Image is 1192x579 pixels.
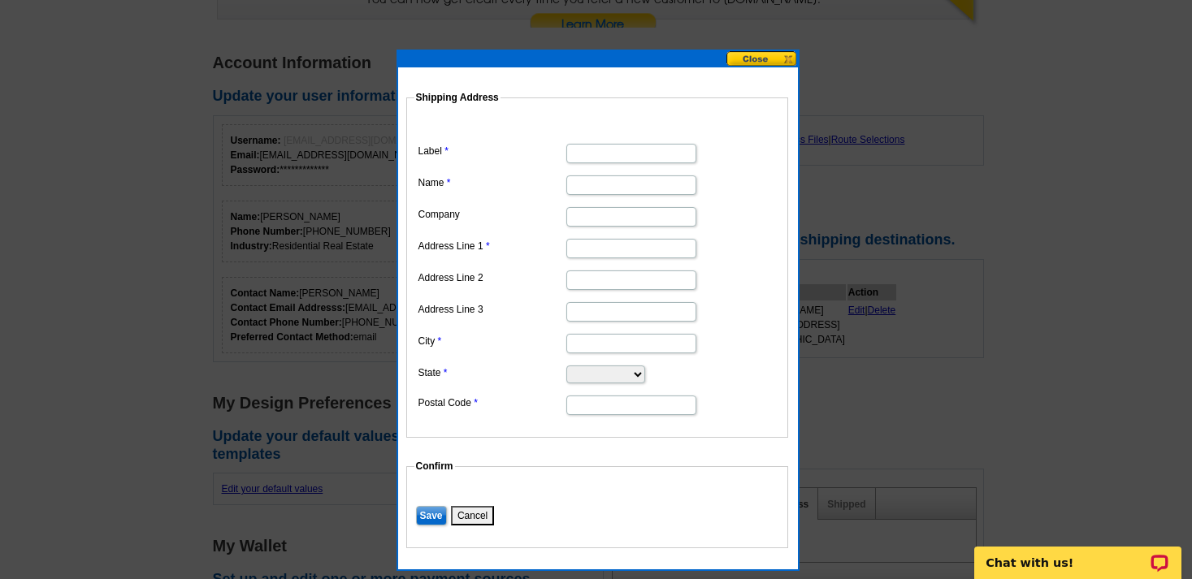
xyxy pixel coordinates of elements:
label: State [418,365,565,380]
label: Postal Code [418,395,565,410]
legend: Shipping Address [414,90,501,105]
button: Cancel [451,506,494,525]
label: Address Line 2 [418,270,565,285]
label: Address Line 1 [418,239,565,253]
legend: Confirm [414,459,455,473]
label: Company [418,207,565,222]
input: Save [416,506,447,525]
label: City [418,334,565,348]
label: Label [418,144,565,158]
label: Name [418,175,565,190]
label: Address Line 3 [418,302,565,317]
iframe: LiveChat chat widget [964,528,1192,579]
